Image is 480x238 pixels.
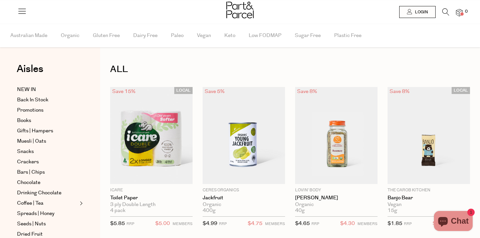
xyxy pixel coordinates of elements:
[295,195,378,201] a: [PERSON_NAME]
[93,24,120,47] span: Gluten Free
[432,211,475,233] inbox-online-store-chat: Shopify online store chat
[265,221,285,226] small: MEMBERS
[203,202,285,208] div: Organic
[295,208,305,214] span: 40g
[17,168,45,176] span: Bars | Chips
[17,220,46,228] span: Seeds | Nuts
[110,187,193,193] p: icare
[17,62,43,76] span: Aisles
[17,210,54,218] span: Spreads | Honey
[17,117,78,125] a: Books
[295,87,319,96] div: Save 8%
[357,221,378,226] small: MEMBERS
[295,220,310,227] span: $4.65
[17,86,78,94] a: NEW IN
[17,137,78,145] a: Muesli | Oats
[110,220,125,227] span: $5.85
[17,158,39,166] span: Crackers
[110,62,470,77] h1: ALL
[17,148,34,156] span: Snacks
[17,64,43,81] a: Aisles
[311,221,319,226] small: RRP
[388,220,402,227] span: $1.85
[17,127,78,135] a: Gifts | Hampers
[110,87,138,96] div: Save 15%
[219,221,227,226] small: RRP
[17,106,78,114] a: Promotions
[388,208,397,214] span: 15g
[295,202,378,208] div: Organic
[295,24,321,47] span: Sugar Free
[413,9,428,15] span: Login
[17,199,43,207] span: Coffee | Tea
[110,195,193,201] a: Toilet Paper
[203,187,285,193] p: Ceres Organics
[17,86,36,94] span: NEW IN
[203,195,285,201] a: Jackfruit
[78,199,83,207] button: Expand/Collapse Coffee | Tea
[17,179,78,187] a: Chocolate
[133,24,158,47] span: Dairy Free
[388,87,470,184] img: Banjo Bear
[197,24,211,47] span: Vegan
[17,189,78,197] a: Drinking Chocolate
[388,202,470,208] div: Vegan
[17,106,43,114] span: Promotions
[463,9,469,15] span: 0
[171,24,184,47] span: Paleo
[61,24,79,47] span: Organic
[224,24,235,47] span: Keto
[110,208,126,214] span: 4 pack
[17,137,46,145] span: Muesli | Oats
[10,24,47,47] span: Australian Made
[404,221,412,226] small: RRP
[173,221,193,226] small: MEMBERS
[388,87,412,96] div: Save 8%
[203,220,217,227] span: $4.99
[17,210,78,218] a: Spreads | Honey
[17,117,31,125] span: Books
[17,199,78,207] a: Coffee | Tea
[248,219,262,228] span: $4.75
[226,2,254,18] img: Part&Parcel
[155,219,170,228] span: $5.00
[399,6,436,18] a: Login
[334,24,362,47] span: Plastic Free
[203,87,227,96] div: Save 5%
[17,148,78,156] a: Snacks
[17,96,78,104] a: Back In Stock
[110,87,193,184] img: Toilet Paper
[452,87,470,94] span: LOCAL
[127,221,134,226] small: RRP
[456,9,463,16] a: 0
[295,87,378,184] img: Rosemary
[17,179,40,187] span: Chocolate
[203,208,216,214] span: 400g
[17,189,61,197] span: Drinking Chocolate
[110,202,193,208] div: 3 ply Double Length
[388,187,470,193] p: The Carob Kitchen
[17,168,78,176] a: Bars | Chips
[295,187,378,193] p: Lovin' Body
[17,127,53,135] span: Gifts | Hampers
[17,220,78,228] a: Seeds | Nuts
[203,87,285,184] img: Jackfruit
[17,158,78,166] a: Crackers
[340,219,355,228] span: $4.30
[174,87,193,94] span: LOCAL
[388,195,470,201] a: Banjo Bear
[249,24,281,47] span: Low FODMAP
[17,96,48,104] span: Back In Stock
